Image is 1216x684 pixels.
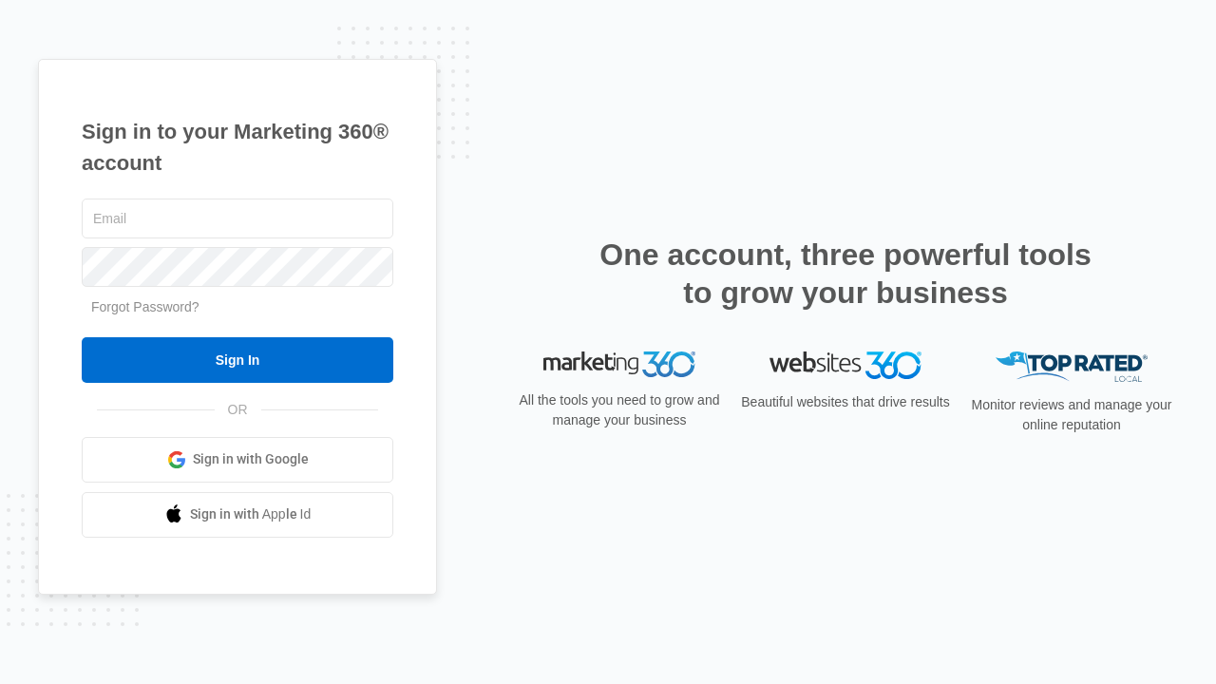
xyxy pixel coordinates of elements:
[769,351,921,379] img: Websites 360
[513,390,726,430] p: All the tools you need to grow and manage your business
[82,337,393,383] input: Sign In
[739,392,952,412] p: Beautiful websites that drive results
[82,437,393,483] a: Sign in with Google
[215,400,261,420] span: OR
[996,351,1148,383] img: Top Rated Local
[91,299,199,314] a: Forgot Password?
[594,236,1097,312] h2: One account, three powerful tools to grow your business
[82,116,393,179] h1: Sign in to your Marketing 360® account
[190,504,312,524] span: Sign in with Apple Id
[82,199,393,238] input: Email
[193,449,309,469] span: Sign in with Google
[82,492,393,538] a: Sign in with Apple Id
[543,351,695,378] img: Marketing 360
[965,395,1178,435] p: Monitor reviews and manage your online reputation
